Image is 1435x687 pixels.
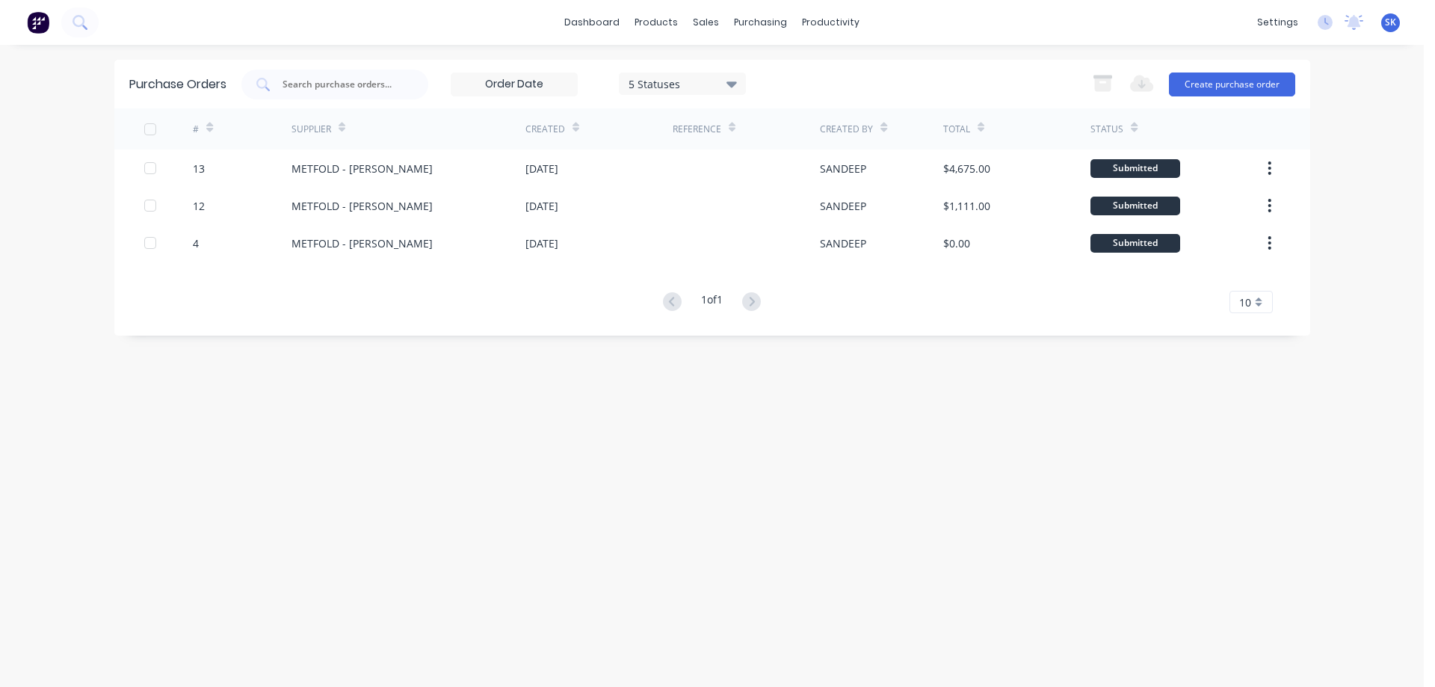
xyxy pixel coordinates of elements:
[726,11,794,34] div: purchasing
[451,73,577,96] input: Order Date
[1090,159,1180,178] div: Submitted
[291,123,331,136] div: Supplier
[291,161,433,176] div: METFOLD - [PERSON_NAME]
[701,292,723,313] div: 1 of 1
[673,123,721,136] div: Reference
[1385,16,1396,29] span: SK
[1250,11,1306,34] div: settings
[627,11,685,34] div: products
[291,235,433,251] div: METFOLD - [PERSON_NAME]
[27,11,49,34] img: Factory
[943,198,990,214] div: $1,111.00
[685,11,726,34] div: sales
[557,11,627,34] a: dashboard
[291,198,433,214] div: METFOLD - [PERSON_NAME]
[1090,234,1180,253] div: Submitted
[629,76,735,91] div: 5 Statuses
[943,161,990,176] div: $4,675.00
[1169,73,1295,96] button: Create purchase order
[193,235,199,251] div: 4
[193,198,205,214] div: 12
[943,123,970,136] div: Total
[193,161,205,176] div: 13
[820,123,873,136] div: Created By
[1239,295,1251,310] span: 10
[281,77,405,92] input: Search purchase orders...
[1090,197,1180,215] div: Submitted
[525,198,558,214] div: [DATE]
[129,76,226,93] div: Purchase Orders
[943,235,970,251] div: $0.00
[525,235,558,251] div: [DATE]
[525,123,565,136] div: Created
[525,161,558,176] div: [DATE]
[193,123,199,136] div: #
[820,161,866,176] div: SANDEEP
[1090,123,1123,136] div: Status
[794,11,867,34] div: productivity
[820,235,866,251] div: SANDEEP
[820,198,866,214] div: SANDEEP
